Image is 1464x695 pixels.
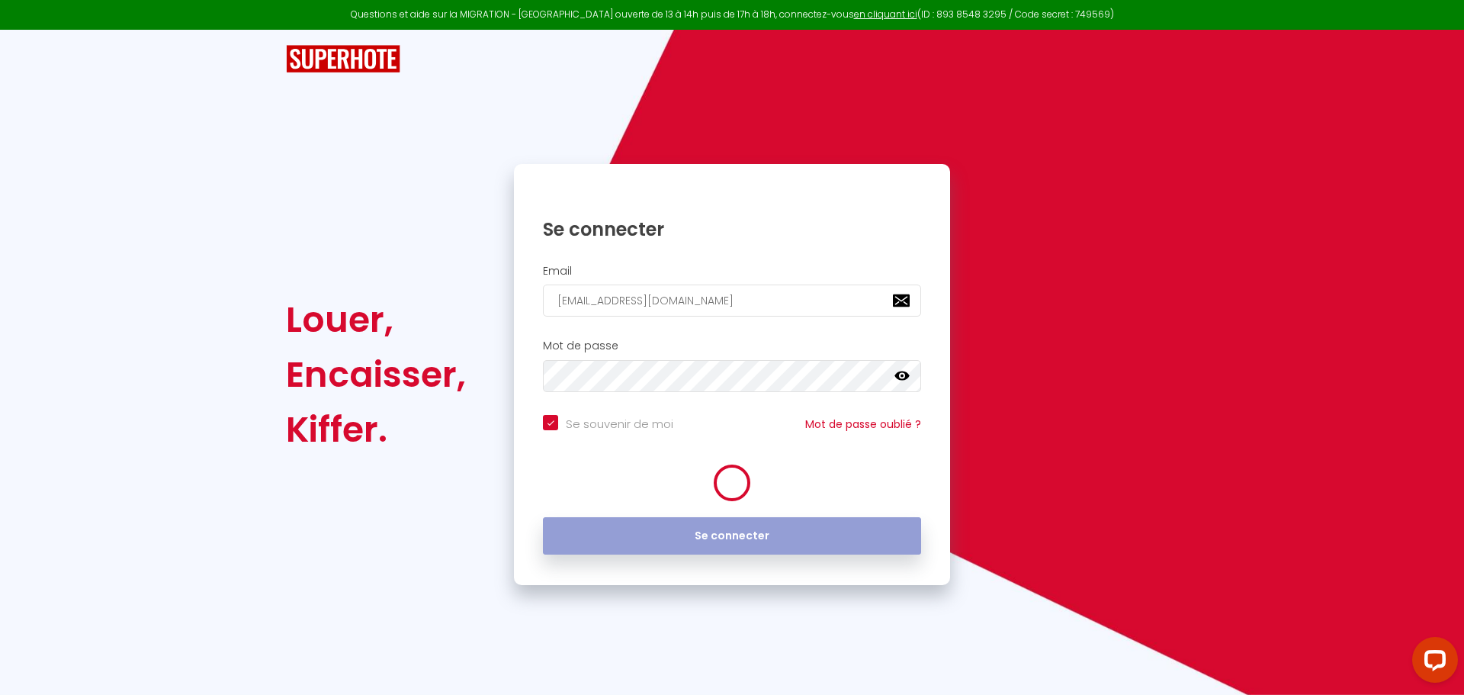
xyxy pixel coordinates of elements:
[286,402,466,457] div: Kiffer.
[286,292,466,347] div: Louer,
[543,285,921,317] input: Ton Email
[286,45,400,73] img: SuperHote logo
[543,517,921,555] button: Se connecter
[1400,631,1464,695] iframe: LiveChat chat widget
[543,339,921,352] h2: Mot de passe
[805,417,921,432] a: Mot de passe oublié ?
[543,217,921,241] h1: Se connecter
[543,265,921,278] h2: Email
[286,347,466,402] div: Encaisser,
[854,8,917,21] a: en cliquant ici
